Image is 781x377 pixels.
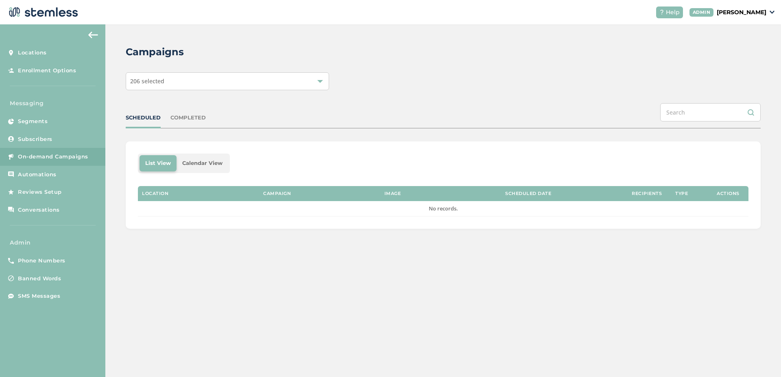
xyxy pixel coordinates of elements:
[18,257,65,265] span: Phone Numbers
[740,338,781,377] iframe: Chat Widget
[689,8,714,17] div: ADMIN
[170,114,206,122] div: COMPLETED
[675,191,688,196] label: Type
[263,191,291,196] label: Campaign
[717,8,766,17] p: [PERSON_NAME]
[7,4,78,20] img: logo-dark-0685b13c.svg
[18,206,60,214] span: Conversations
[384,191,401,196] label: Image
[18,171,57,179] span: Automations
[126,45,184,59] h2: Campaigns
[18,292,60,300] span: SMS Messages
[18,153,88,161] span: On-demand Campaigns
[126,114,161,122] div: SCHEDULED
[18,117,48,126] span: Segments
[659,10,664,15] img: icon-help-white-03924b79.svg
[660,103,761,121] input: Search
[88,32,98,38] img: icon-arrow-back-accent-c549486e.svg
[177,155,228,171] li: Calendar View
[666,8,680,17] span: Help
[18,135,52,143] span: Subscribers
[505,191,551,196] label: Scheduled Date
[429,205,458,212] span: No records.
[18,49,47,57] span: Locations
[18,67,76,75] span: Enrollment Options
[18,275,61,283] span: Banned Words
[708,186,748,201] th: Actions
[130,77,164,85] span: 206 selected
[632,191,662,196] label: Recipients
[140,155,177,171] li: List View
[18,188,62,196] span: Reviews Setup
[142,191,168,196] label: Location
[770,11,774,14] img: icon_down-arrow-small-66adaf34.svg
